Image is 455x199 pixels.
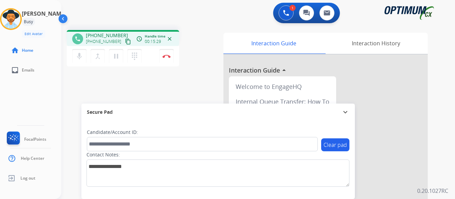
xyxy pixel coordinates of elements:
[1,10,20,29] img: avatar
[11,66,19,74] mat-icon: inbox
[321,138,349,151] button: Clear pad
[145,34,166,39] span: Handle time
[86,32,128,39] span: [PHONE_NUMBER]
[22,48,33,53] span: Home
[130,52,139,60] mat-icon: dialpad
[75,36,81,42] mat-icon: phone
[341,108,349,116] mat-icon: expand_more
[223,33,324,54] div: Interaction Guide
[145,39,161,44] span: 00:15:29
[112,52,120,60] mat-icon: pause
[86,39,121,44] span: [PHONE_NUMBER]
[87,129,138,136] label: Candidate/Account ID:
[24,137,46,142] span: FocalPoints
[22,10,66,18] h3: [PERSON_NAME]
[167,36,173,42] mat-icon: close
[5,132,46,147] a: FocalPoints
[22,30,45,38] button: Edit Avatar
[20,175,35,181] span: Log out
[162,55,171,58] img: control
[87,151,120,158] label: Contact Notes:
[22,18,35,26] div: Busy
[417,187,448,195] p: 0.20.1027RC
[289,5,296,11] div: 1
[22,67,34,73] span: Emails
[21,156,44,161] span: Help Center
[87,109,113,116] span: Secure Pad
[125,39,131,45] mat-icon: content_copy
[136,36,142,42] mat-icon: access_time
[75,52,83,60] mat-icon: mic
[232,79,333,94] div: Welcome to EngageHQ
[232,94,333,109] div: Internal Queue Transfer: How To
[11,46,19,55] mat-icon: home
[324,33,428,54] div: Interaction History
[94,52,102,60] mat-icon: merge_type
